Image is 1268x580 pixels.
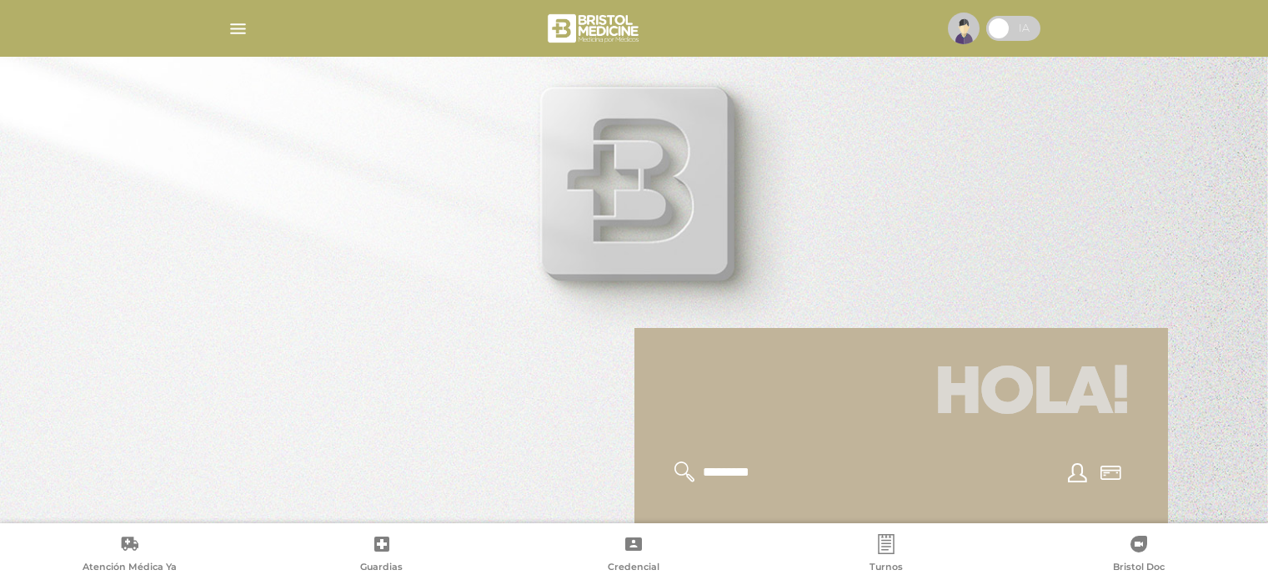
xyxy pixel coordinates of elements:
a: Guardias [256,534,509,577]
img: bristol-medicine-blanco.png [545,8,644,48]
a: Credencial [508,534,760,577]
a: Bristol Doc [1012,534,1265,577]
a: Turnos [760,534,1013,577]
span: Guardias [360,561,403,576]
span: Credencial [608,561,659,576]
h1: Hola! [654,348,1148,441]
span: Atención Médica Ya [83,561,177,576]
span: Turnos [870,561,903,576]
img: Cober_menu-lines-white.svg [228,18,248,39]
a: Atención Médica Ya [3,534,256,577]
img: profile-placeholder.svg [948,13,980,44]
span: Bristol Doc [1113,561,1165,576]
